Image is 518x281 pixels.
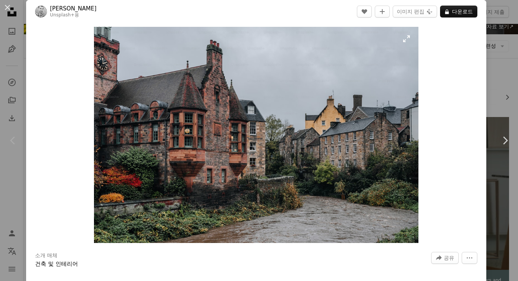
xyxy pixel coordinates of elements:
span: 공유 [444,252,454,263]
img: 고층 건물 옆의 도시를 가로지르는 강 [94,27,418,243]
h3: 소개 매체 [35,252,57,259]
button: 컬렉션에 추가 [375,6,390,18]
a: [PERSON_NAME] [50,5,97,12]
button: 더 많은 작업 [462,252,477,264]
button: 다운로드 [440,6,477,18]
a: Unsplash+ [50,12,75,18]
a: 다음 [492,105,518,176]
button: 이 이미지 공유 [431,252,459,264]
img: Georgi Kalaydzhiev의 프로필로 이동 [35,6,47,18]
div: 용 [50,12,97,18]
button: 이미지 편집 [393,6,437,18]
button: 좋아요 [357,6,372,18]
a: 건축 및 인테리어 [35,261,78,267]
button: 이 이미지 확대 [94,27,418,243]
